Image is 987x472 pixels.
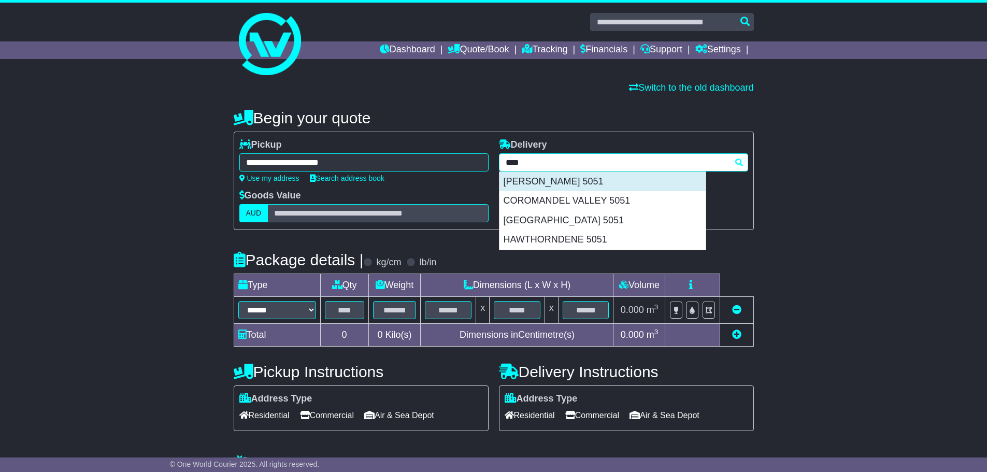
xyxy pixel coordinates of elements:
span: Air & Sea Depot [364,407,434,423]
a: Settings [695,41,741,59]
span: m [647,305,659,315]
label: Pickup [239,139,282,151]
span: Air & Sea Depot [630,407,699,423]
td: Kilo(s) [368,324,421,347]
h4: Pickup Instructions [234,363,489,380]
td: Volume [613,274,665,297]
sup: 3 [654,303,659,311]
div: COROMANDEL VALLEY 5051 [499,191,706,211]
td: x [476,297,490,324]
typeahead: Please provide city [499,153,748,171]
span: 0.000 [621,330,644,340]
span: Commercial [300,407,354,423]
span: Residential [239,407,290,423]
span: m [647,330,659,340]
label: lb/in [419,257,436,268]
a: Add new item [732,330,741,340]
td: x [545,297,558,324]
span: 0.000 [621,305,644,315]
label: Delivery [499,139,547,151]
h4: Package details | [234,251,364,268]
a: Switch to the old dashboard [629,82,753,93]
a: Use my address [239,174,299,182]
td: Dimensions in Centimetre(s) [421,324,613,347]
a: Search address book [310,174,384,182]
span: 0 [377,330,382,340]
div: [GEOGRAPHIC_DATA] 5051 [499,211,706,231]
a: Dashboard [380,41,435,59]
sup: 3 [654,328,659,336]
span: Residential [505,407,555,423]
a: Remove this item [732,305,741,315]
label: Address Type [505,393,578,405]
td: Dimensions (L x W x H) [421,274,613,297]
a: Support [640,41,682,59]
div: HAWTHORNDENE 5051 [499,230,706,250]
a: Financials [580,41,627,59]
label: AUD [239,204,268,222]
div: [PERSON_NAME] 5051 [499,172,706,192]
span: Commercial [565,407,619,423]
h4: Delivery Instructions [499,363,754,380]
label: kg/cm [376,257,401,268]
span: © One World Courier 2025. All rights reserved. [170,460,320,468]
a: Tracking [522,41,567,59]
h4: Begin your quote [234,109,754,126]
td: 0 [320,324,368,347]
td: Total [234,324,320,347]
label: Goods Value [239,190,301,202]
td: Type [234,274,320,297]
td: Weight [368,274,421,297]
td: Qty [320,274,368,297]
label: Address Type [239,393,312,405]
a: Quote/Book [448,41,509,59]
h4: Warranty & Insurance [234,454,754,471]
